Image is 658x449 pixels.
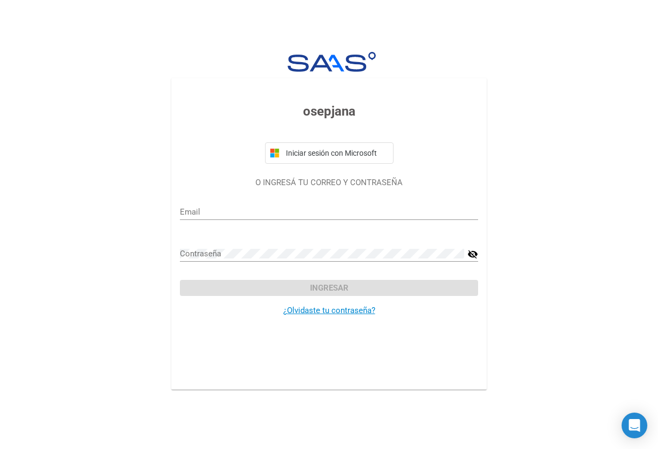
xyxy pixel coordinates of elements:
h3: osepjana [180,102,478,121]
button: Iniciar sesión con Microsoft [265,142,394,164]
mat-icon: visibility_off [467,248,478,261]
span: Iniciar sesión con Microsoft [284,149,389,157]
a: ¿Olvidaste tu contraseña? [283,306,375,315]
div: Open Intercom Messenger [622,413,647,438]
p: O INGRESÁ TU CORREO Y CONTRASEÑA [180,177,478,189]
span: Ingresar [310,283,349,293]
button: Ingresar [180,280,478,296]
